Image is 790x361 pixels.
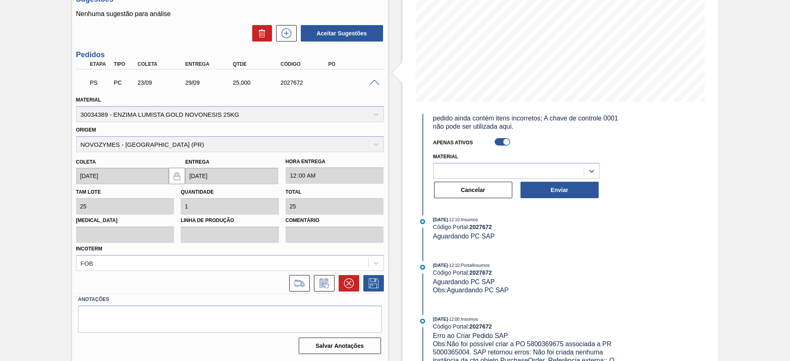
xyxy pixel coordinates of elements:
label: Comentário [286,215,384,227]
div: Excluir Sugestões [248,25,272,42]
span: Obs: Aguardando PC SAP [433,287,509,294]
div: Coleta [135,61,189,67]
img: atual [420,265,425,270]
span: Aguardando PC SAP [433,233,495,240]
span: - 12:10 [448,263,460,268]
label: Anotações [78,294,382,305]
div: Ir para Composição de Carga [285,275,310,292]
span: : Insumos [460,317,478,322]
span: : Insumos [460,217,478,222]
h3: Pedidos [76,51,384,59]
div: 23/09/2025 [135,79,189,86]
label: Material [76,97,101,103]
span: Aguardando PC SAP [433,278,495,285]
div: Nova sugestão [272,25,297,42]
label: Origem [76,127,96,133]
span: Apenas Ativos [433,140,473,146]
div: Etapa [88,61,113,67]
input: dd/mm/yyyy [185,168,278,184]
span: [DATE] [433,317,448,322]
p: Nenhuma sugestão para análise [76,10,384,18]
p: PS [90,79,111,86]
div: Informar alteração no pedido [310,275,335,292]
span: [DATE] [433,217,448,222]
label: Hora Entrega [286,156,384,168]
label: Tam lote [76,189,101,195]
div: Código Portal: [433,224,628,230]
span: - 12:00 [448,317,460,322]
button: locked [169,168,185,184]
label: Incoterm [76,246,102,252]
label: [MEDICAL_DATA] [76,215,174,227]
label: Material [433,154,458,160]
button: Cancelar [434,182,512,198]
span: Erro ao Criar Pedido SAP [433,332,508,339]
div: Entrega [183,61,237,67]
div: 25,000 [231,79,284,86]
div: Código Portal: [433,323,628,330]
div: FOB [81,259,93,266]
div: Pedido de Compra [112,79,136,86]
label: Quantidade [181,189,214,195]
div: 2027672 [279,79,332,86]
div: PO [326,61,380,67]
img: atual [420,319,425,324]
div: 29/09/2025 [183,79,237,86]
span: : PortalInsumos [460,263,490,268]
label: Total [286,189,302,195]
div: Cancelar pedido [335,275,359,292]
div: Código Portal: [433,269,628,276]
button: Salvar Anotações [299,338,381,354]
div: Tipo [112,61,136,67]
button: Enviar [520,182,599,198]
span: - 12:10 [448,218,460,222]
strong: 2027672 [469,269,492,276]
div: Código [279,61,332,67]
input: dd/mm/yyyy [76,168,169,184]
label: Linha de Produção [181,215,279,227]
div: Aguardando PC SAP [88,74,113,92]
strong: 2027672 [469,323,492,330]
div: Salvar Pedido [359,275,384,292]
div: Qtde [231,61,284,67]
img: locked [172,171,182,181]
strong: 2027672 [469,224,492,230]
img: atual [420,219,425,224]
span: [DATE] [433,263,448,268]
label: Entrega [185,159,209,165]
div: Aceitar Sugestões [297,24,384,42]
label: Coleta [76,159,96,165]
span: Obs: Não foi possível criar a PO 5800369680 associada a PR 5000365009. SAP retornou erros: Não fo... [433,90,620,130]
button: Aceitar Sugestões [301,25,383,42]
